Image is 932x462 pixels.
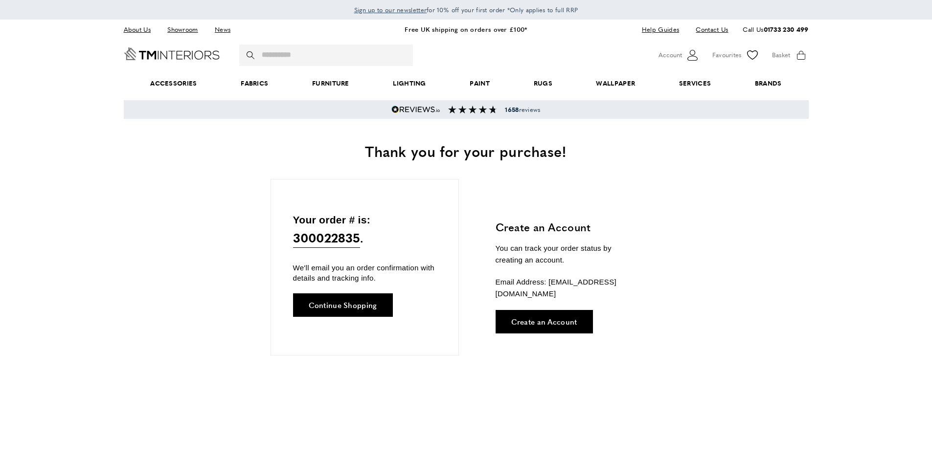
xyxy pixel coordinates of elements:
a: Services [657,68,733,98]
span: reviews [505,106,540,113]
p: Call Us [743,24,808,35]
span: Thank you for your purchase! [365,140,567,161]
a: Sign up to our newsletter [354,5,427,15]
a: Free UK shipping on orders over £100* [405,24,527,34]
a: News [207,23,238,36]
a: Brands [733,68,803,98]
span: Create an Account [511,318,577,325]
a: Rugs [512,68,574,98]
img: Reviews.io 5 stars [391,106,440,113]
p: Email Address: [EMAIL_ADDRESS][DOMAIN_NAME] [496,276,640,300]
a: Showroom [160,23,205,36]
p: You can track your order status by creating an account. [496,242,640,266]
p: Your order # is: . [293,212,436,248]
a: Contact Us [688,23,728,36]
span: for 10% off your first order *Only applies to full RRP [354,5,578,14]
img: Reviews section [448,106,497,113]
span: Accessories [128,68,219,98]
a: Lighting [371,68,448,98]
span: 300022835 [293,228,361,248]
span: Account [659,50,682,60]
span: Sign up to our newsletter [354,5,427,14]
a: Go to Home page [124,47,220,60]
span: Favourites [712,50,742,60]
a: Wallpaper [574,68,657,98]
button: Customer Account [659,48,700,63]
p: We'll email you an order confirmation with details and tracking info. [293,263,436,283]
h3: Create an Account [496,220,640,235]
strong: 1658 [505,105,519,114]
a: Help Guides [635,23,686,36]
a: Favourites [712,48,760,63]
a: 01733 230 499 [764,24,809,34]
a: Fabrics [219,68,290,98]
a: Paint [448,68,512,98]
a: About Us [124,23,158,36]
a: Furniture [290,68,371,98]
span: Continue Shopping [309,301,377,308]
button: Search [247,44,256,66]
a: Create an Account [496,310,593,333]
a: Continue Shopping [293,293,393,317]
